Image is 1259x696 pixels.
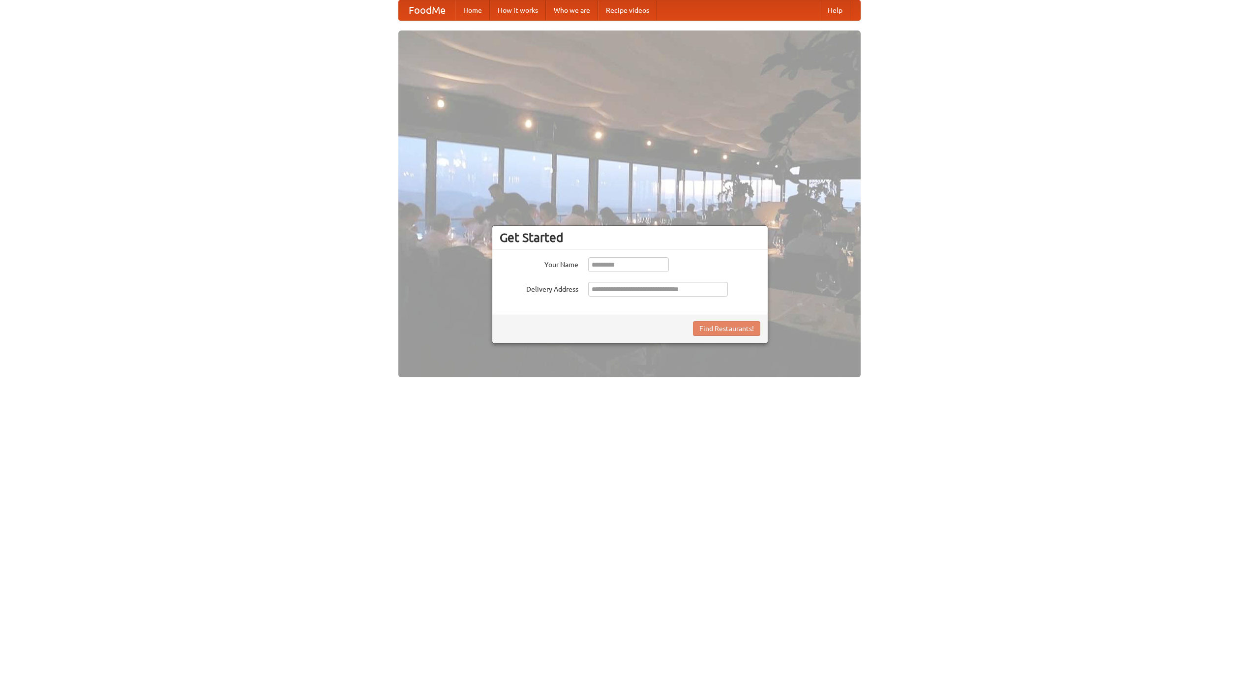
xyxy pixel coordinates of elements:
a: Who we are [546,0,598,20]
label: Your Name [500,257,578,270]
button: Find Restaurants! [693,321,760,336]
a: Home [455,0,490,20]
h3: Get Started [500,230,760,245]
a: Recipe videos [598,0,657,20]
a: Help [820,0,850,20]
a: FoodMe [399,0,455,20]
label: Delivery Address [500,282,578,294]
a: How it works [490,0,546,20]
